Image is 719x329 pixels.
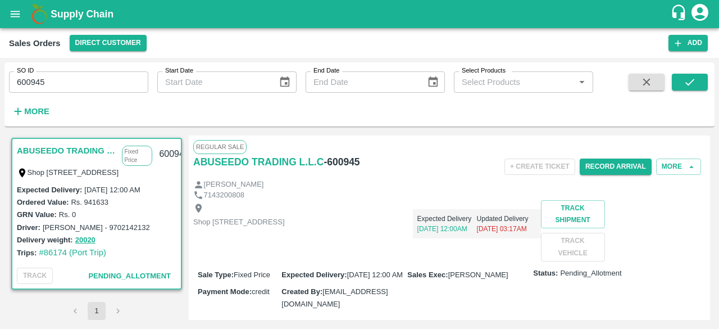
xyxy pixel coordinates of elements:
button: 20020 [75,234,95,247]
span: [DATE] 12:00 AM [347,271,403,279]
label: Driver: [17,223,40,232]
div: customer-support [670,4,690,24]
label: Sale Type : [198,271,234,279]
button: page 1 [88,302,106,320]
span: [EMAIL_ADDRESS][DOMAIN_NAME] [281,287,388,308]
label: [DATE] 12:00 AM [84,186,140,194]
button: Track Shipment [541,200,605,228]
label: Start Date [165,66,193,75]
a: ABUSEEDO TRADING L.L.C [193,154,324,170]
span: Pending_Allotment [560,268,621,279]
b: Supply Chain [51,8,113,20]
label: Delivery weight: [17,236,73,244]
p: Expected Delivery [417,214,477,224]
label: GRN Value: [17,210,57,219]
img: logo [28,3,51,25]
button: More [9,102,52,121]
label: Status: [533,268,558,279]
label: Created By : [281,287,322,296]
span: [PERSON_NAME] [448,271,508,279]
label: Sales Exec : [407,271,448,279]
p: Fixed Price [122,146,153,166]
input: End Date [306,71,418,93]
div: account of current user [690,2,710,26]
span: credit [252,287,270,296]
button: Choose date [422,71,444,93]
p: Updated Delivery [477,214,536,224]
span: Pending_Allotment [88,272,171,280]
a: Supply Chain [51,6,670,22]
button: Add [668,35,708,51]
label: SO ID [17,66,34,75]
nav: pagination navigation [65,302,129,320]
label: Ordered Value: [17,198,69,206]
span: Fixed Price [234,271,270,279]
label: Expected Delivery : [281,271,347,279]
strong: More [24,107,49,116]
div: 600945 [152,141,195,168]
a: ABUSEEDO TRADING L.L.C [17,143,116,158]
button: Choose date [274,71,295,93]
div: Sales Orders [9,36,61,51]
button: Select DC [70,35,147,51]
p: [PERSON_NAME] [204,179,264,190]
label: [PERSON_NAME] - 9702142132 [43,223,150,232]
input: Enter SO ID [9,71,148,93]
p: [DATE] 12:00AM [417,224,477,234]
button: Open [575,75,589,89]
label: End Date [313,66,339,75]
p: Shop [STREET_ADDRESS] [193,217,285,228]
span: Regular Sale [193,140,247,154]
input: Start Date [157,71,270,93]
h6: - 600945 [324,154,359,170]
label: Expected Delivery : [17,186,82,194]
label: Shop [STREET_ADDRESS] [28,168,119,177]
p: [DATE] 03:17AM [477,224,536,234]
label: Select Products [462,66,506,75]
p: 7143200808 [204,190,244,201]
label: Payment Mode : [198,287,252,296]
label: Rs. 0 [59,210,76,219]
input: Select Products [457,75,571,89]
button: open drawer [2,1,28,27]
button: Record Arrival [580,159,652,175]
button: More [656,159,701,175]
label: Rs. 941633 [71,198,108,206]
a: #86174 (Port Trip) [39,248,106,257]
label: Trips: [17,249,37,257]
